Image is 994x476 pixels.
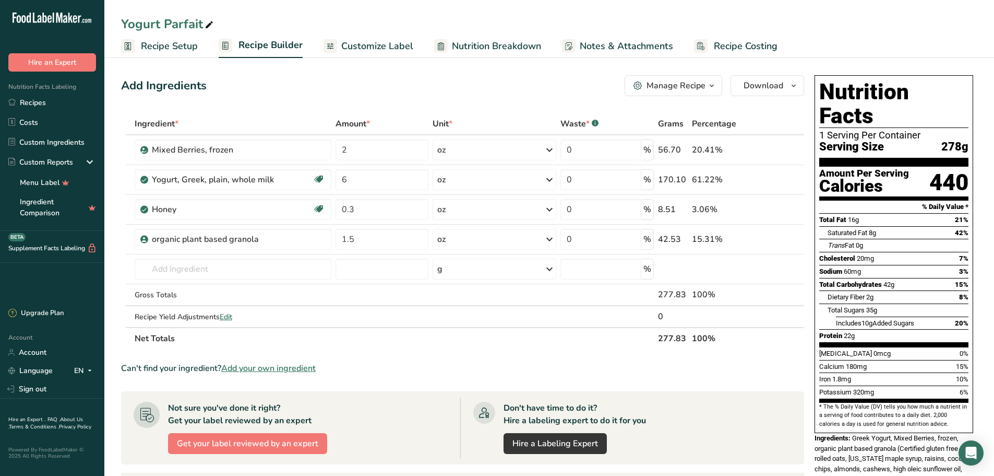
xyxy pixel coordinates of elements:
div: 170.10 [658,173,688,186]
span: [MEDICAL_DATA] [819,350,872,357]
span: 0g [856,241,863,249]
span: 278g [941,141,968,154]
span: 180mg [846,363,867,370]
span: 3% [959,268,968,275]
span: 2g [866,293,873,301]
div: Manage Recipe [646,79,705,92]
i: Trans [828,241,845,249]
span: Dietary Fiber [828,293,865,301]
div: g [437,263,442,275]
div: 100% [692,288,755,301]
div: Waste [560,118,598,130]
div: Yogurt Parfait [121,15,215,33]
span: 35g [866,306,877,314]
span: 320mg [853,388,874,396]
th: 277.83 [656,327,690,349]
span: Ingredient [135,118,178,130]
span: 0mcg [873,350,891,357]
th: Net Totals [133,327,656,349]
span: 20mg [857,254,874,262]
div: Honey [152,203,282,216]
span: Saturated Fat [828,229,867,237]
span: Sodium [819,268,842,275]
div: Can't find your ingredient? [121,362,804,375]
div: oz [437,233,446,246]
a: Hire a Labeling Expert [504,433,607,454]
div: 42.53 [658,233,688,246]
div: Open Intercom Messenger [959,440,984,466]
div: Not sure you've done it right? Get your label reviewed by an expert [168,402,312,427]
div: Amount Per Serving [819,169,909,179]
span: Nutrition Breakdown [452,39,541,53]
span: Serving Size [819,141,884,154]
div: Gross Totals [135,289,332,300]
button: Get your label reviewed by an expert [168,433,327,454]
button: Download [730,75,804,96]
div: Powered By FoodLabelMaker © 2025 All Rights Reserved [8,447,96,459]
span: Customize Label [341,39,413,53]
a: Hire an Expert . [8,416,45,423]
span: 20% [955,319,968,327]
span: Amount [336,118,370,130]
h1: Nutrition Facts [819,80,968,128]
div: oz [437,173,446,186]
div: oz [437,144,446,156]
div: Don't have time to do it? Hire a labeling expert to do it for you [504,402,646,427]
a: Recipe Setup [121,34,198,58]
span: 21% [955,216,968,224]
span: 1.8mg [832,375,851,383]
span: Total Sugars [828,306,865,314]
div: Recipe Yield Adjustments [135,311,332,322]
section: % Daily Value * [819,201,968,213]
div: 8.51 [658,203,688,216]
span: 22g [844,332,855,340]
div: 56.70 [658,144,688,156]
span: 16g [848,216,859,224]
section: * The % Daily Value (DV) tells you how much a nutrient in a serving of food contributes to a dail... [819,403,968,428]
span: Calcium [819,363,844,370]
div: BETA [8,233,26,241]
span: Includes Added Sugars [836,319,914,327]
a: Recipe Builder [219,33,303,59]
span: Unit [433,118,452,130]
span: 10% [956,375,968,383]
span: Download [744,79,783,92]
div: 61.22% [692,173,755,186]
span: Protein [819,332,842,340]
span: 42% [955,229,968,237]
span: Iron [819,375,831,383]
input: Add Ingredient [135,259,332,280]
div: EN [74,365,96,377]
a: Privacy Policy [59,423,91,431]
span: Total Fat [819,216,846,224]
span: Ingredients: [815,434,851,442]
span: Notes & Attachments [580,39,673,53]
span: Total Carbohydrates [819,281,882,288]
span: 8% [959,293,968,301]
div: 440 [929,169,968,196]
span: Get your label reviewed by an expert [177,437,318,450]
a: FAQ . [47,416,60,423]
div: oz [437,203,446,216]
div: Add Ingredients [121,77,207,95]
a: Nutrition Breakdown [434,34,541,58]
span: 10g [861,319,872,327]
span: Edit [220,312,232,322]
span: 8g [869,229,876,237]
div: 1 Serving Per Container [819,130,968,141]
div: 0 [658,310,688,323]
th: 100% [690,327,757,349]
div: Mixed Berries, frozen [152,144,282,156]
span: 0% [960,350,968,357]
span: Percentage [692,118,736,130]
span: Potassium [819,388,852,396]
span: Add your own ingredient [221,362,316,375]
span: 15% [955,281,968,288]
span: Recipe Setup [141,39,198,53]
div: 277.83 [658,288,688,301]
span: 6% [960,388,968,396]
span: Fat [828,241,854,249]
span: 15% [956,363,968,370]
a: Notes & Attachments [562,34,673,58]
div: Custom Reports [8,157,73,168]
